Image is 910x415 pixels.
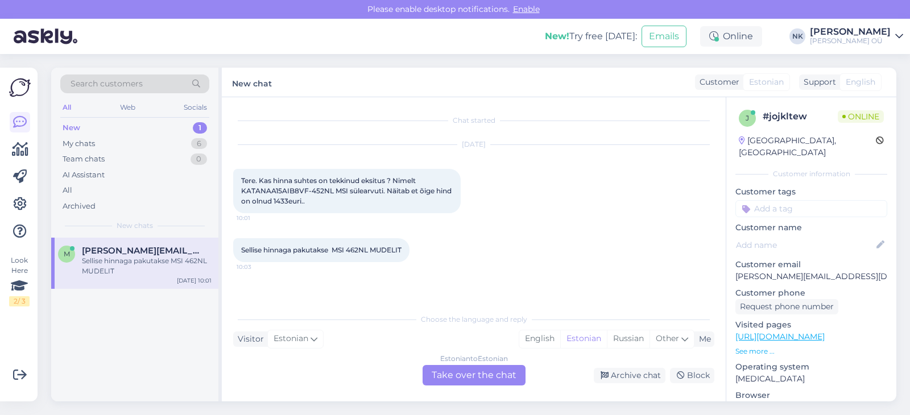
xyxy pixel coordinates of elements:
[63,122,80,134] div: New
[191,138,207,150] div: 6
[118,100,138,115] div: Web
[735,373,887,385] p: [MEDICAL_DATA]
[700,26,762,47] div: Online
[735,200,887,217] input: Add a tag
[519,330,560,347] div: English
[237,263,279,271] span: 10:03
[63,153,105,165] div: Team chats
[64,250,70,258] span: m
[82,246,200,256] span: martin.ohno@mail.ee
[735,331,825,342] a: [URL][DOMAIN_NAME]
[63,138,95,150] div: My chats
[274,333,308,345] span: Estonian
[735,169,887,179] div: Customer information
[642,26,686,47] button: Emails
[560,330,607,347] div: Estonian
[656,333,679,343] span: Other
[810,36,891,45] div: [PERSON_NAME] OÜ
[736,239,874,251] input: Add name
[735,299,838,314] div: Request phone number
[71,78,143,90] span: Search customers
[670,368,714,383] div: Block
[423,365,526,385] div: Take over the chat
[739,135,876,159] div: [GEOGRAPHIC_DATA], [GEOGRAPHIC_DATA]
[191,153,207,165] div: 0
[735,287,887,299] p: Customer phone
[510,4,543,14] span: Enable
[63,169,105,181] div: AI Assistant
[763,110,838,123] div: # jojkltew
[735,259,887,271] p: Customer email
[232,74,272,90] label: New chat
[838,110,884,123] span: Online
[9,255,30,306] div: Look Here
[63,201,96,212] div: Archived
[694,333,711,345] div: Me
[193,122,207,134] div: 1
[60,100,73,115] div: All
[9,296,30,306] div: 2 / 3
[545,30,637,43] div: Try free [DATE]:
[735,361,887,373] p: Operating system
[746,114,749,122] span: j
[846,76,875,88] span: English
[545,31,569,42] b: New!
[735,222,887,234] p: Customer name
[810,27,903,45] a: [PERSON_NAME][PERSON_NAME] OÜ
[233,139,714,150] div: [DATE]
[177,276,212,285] div: [DATE] 10:01
[735,346,887,356] p: See more ...
[9,77,31,98] img: Askly Logo
[82,256,212,276] div: Sellise hinnaga pakutakse MSI 462NL MUDELIT
[735,319,887,331] p: Visited pages
[810,27,891,36] div: [PERSON_NAME]
[241,246,402,254] span: Sellise hinnaga pakutakse MSI 462NL MUDELIT
[735,186,887,198] p: Customer tags
[799,76,836,88] div: Support
[440,354,508,364] div: Estonian to Estonian
[63,185,72,196] div: All
[735,389,887,401] p: Browser
[594,368,665,383] div: Archive chat
[789,28,805,44] div: NK
[233,333,264,345] div: Visitor
[735,271,887,283] p: [PERSON_NAME][EMAIL_ADDRESS][DOMAIN_NAME]
[233,115,714,126] div: Chat started
[749,76,784,88] span: Estonian
[237,214,279,222] span: 10:01
[695,76,739,88] div: Customer
[241,176,453,205] span: Tere. Kas hinna suhtes on tekkinud eksitus ? Nimelt KATANAA15AIB8VF-452NL MSI sülearvuti. Näitab ...
[233,314,714,325] div: Choose the language and reply
[607,330,650,347] div: Russian
[117,221,153,231] span: New chats
[181,100,209,115] div: Socials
